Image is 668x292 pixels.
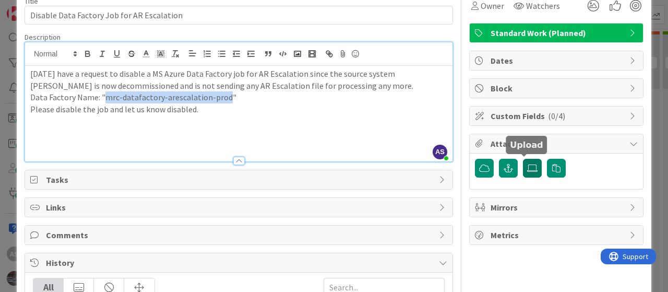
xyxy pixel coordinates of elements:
h5: Upload [510,140,543,150]
span: History [46,256,434,269]
span: ( 0/4 ) [548,111,565,121]
span: Tasks [46,173,434,186]
p: Please disable the job and let us know disabled. [30,103,447,115]
span: Links [46,201,434,214]
span: Standard Work (Planned) [491,27,624,39]
span: Block [491,82,624,95]
p: Data Factory Name: "mrc-datafactory-arescalation-prod" [30,91,447,103]
span: Comments [46,229,434,241]
span: Mirrors [491,201,624,214]
span: Support [22,2,47,14]
input: type card name here... [25,6,453,25]
span: AS [433,145,447,159]
span: Metrics [491,229,624,241]
p: [DATE] have a request to disable a MS Azure Data Factory job for AR Escalation since the source s... [30,68,447,91]
span: Description [25,32,61,42]
span: Dates [491,54,624,67]
span: Attachments [491,137,624,150]
span: Custom Fields [491,110,624,122]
